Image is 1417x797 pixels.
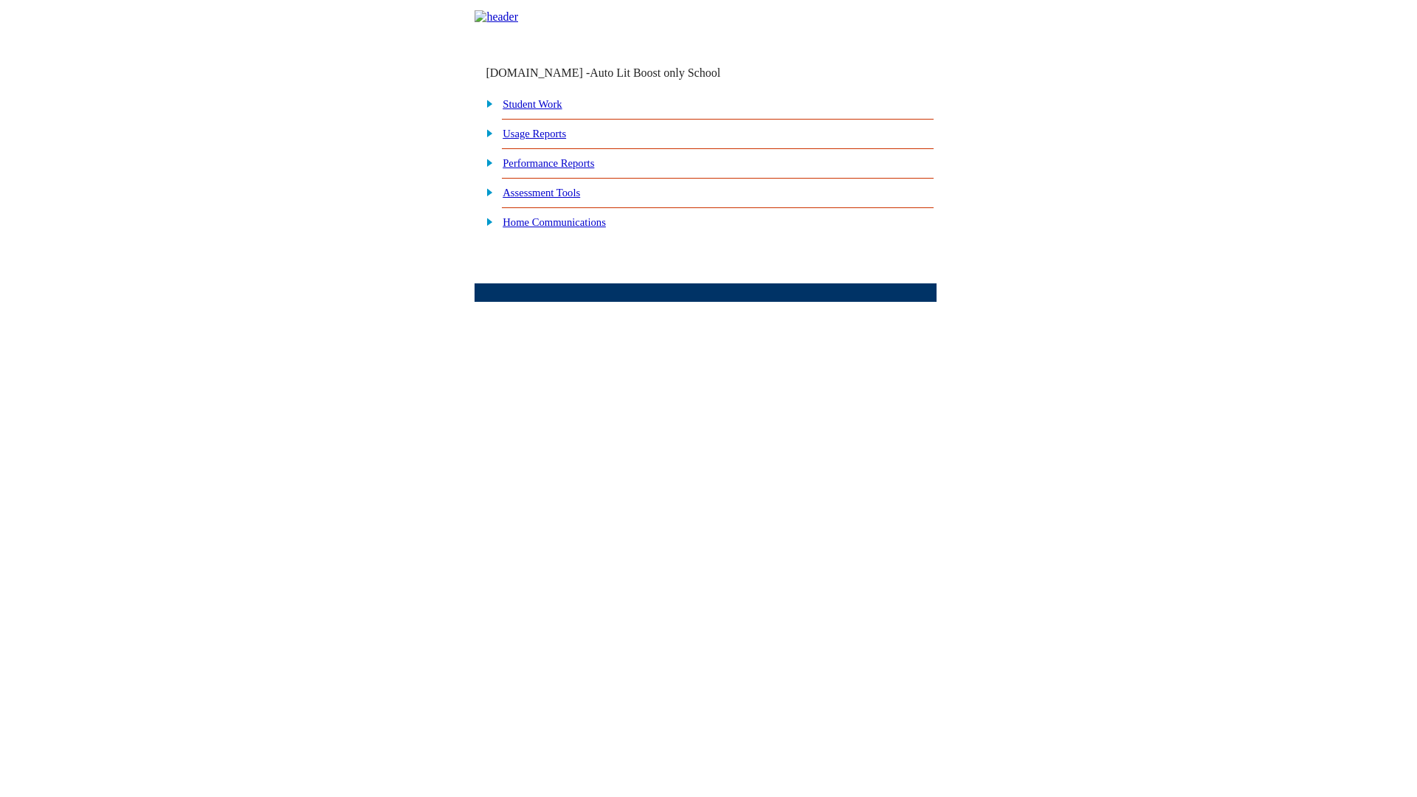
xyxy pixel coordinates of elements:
[478,185,494,199] img: plus.gif
[486,66,757,80] td: [DOMAIN_NAME] -
[478,215,494,228] img: plus.gif
[478,97,494,110] img: plus.gif
[475,10,518,24] img: header
[503,98,562,110] a: Student Work
[503,128,566,139] a: Usage Reports
[503,216,606,228] a: Home Communications
[503,187,580,199] a: Assessment Tools
[590,66,720,79] nobr: Auto Lit Boost only School
[503,157,594,169] a: Performance Reports
[478,156,494,169] img: plus.gif
[478,126,494,139] img: plus.gif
